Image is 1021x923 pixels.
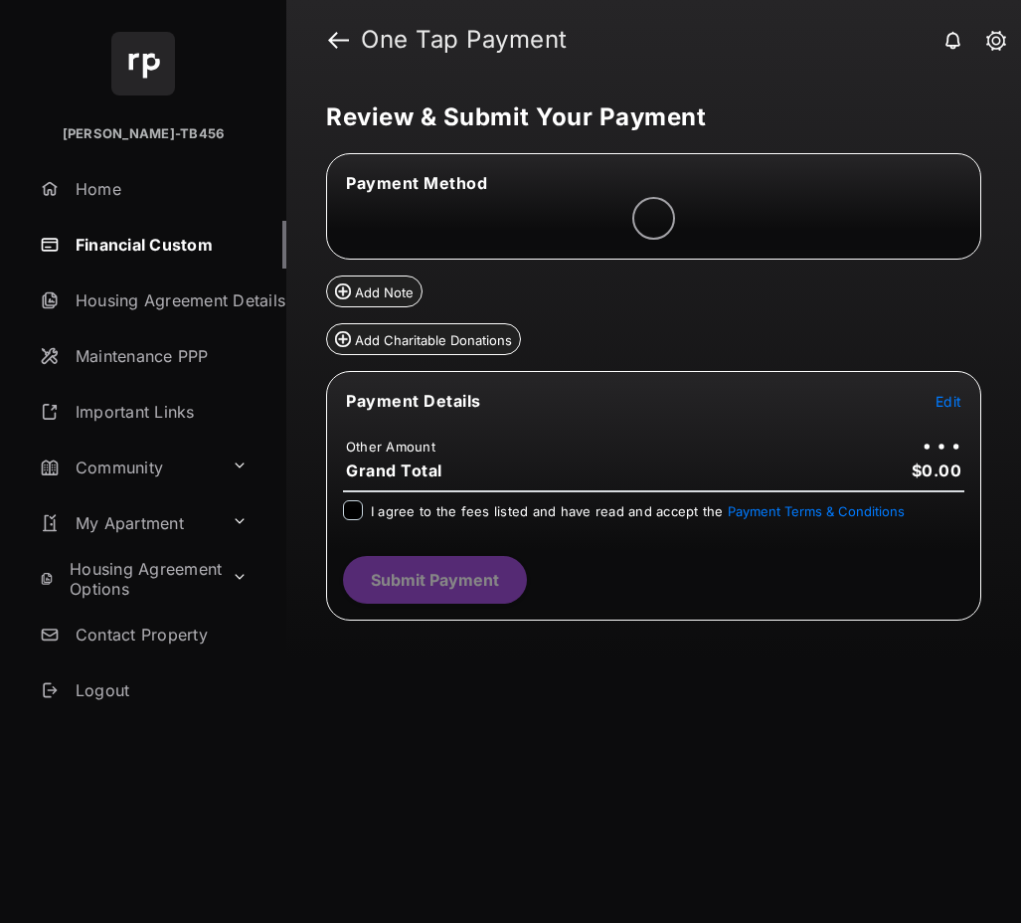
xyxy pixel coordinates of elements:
a: Logout [32,666,286,714]
a: Housing Agreement Details [32,277,286,324]
td: Other Amount [345,438,436,456]
span: Grand Total [346,461,442,480]
a: Important Links [32,388,255,436]
a: Contact Property [32,611,286,658]
span: I agree to the fees listed and have read and accept the [371,503,905,519]
p: [PERSON_NAME]-TB456 [63,124,225,144]
span: $0.00 [912,461,962,480]
a: Financial Custom [32,221,286,269]
button: Edit [936,391,961,411]
a: My Apartment [32,499,224,547]
button: Add Charitable Donations [326,323,521,355]
button: Submit Payment [343,556,527,604]
h5: Review & Submit Your Payment [326,105,965,129]
span: Payment Method [346,173,487,193]
a: Community [32,444,224,491]
button: I agree to the fees listed and have read and accept the [728,503,905,519]
a: Home [32,165,286,213]
img: svg+xml;base64,PHN2ZyB4bWxucz0iaHR0cDovL3d3dy53My5vcmcvMjAwMC9zdmciIHdpZHRoPSI2NCIgaGVpZ2h0PSI2NC... [111,32,175,95]
strong: One Tap Payment [361,28,568,52]
span: Payment Details [346,391,481,411]
a: Maintenance PPP [32,332,286,380]
button: Add Note [326,276,423,307]
a: Housing Agreement Options [32,555,224,603]
span: Edit [936,393,961,410]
